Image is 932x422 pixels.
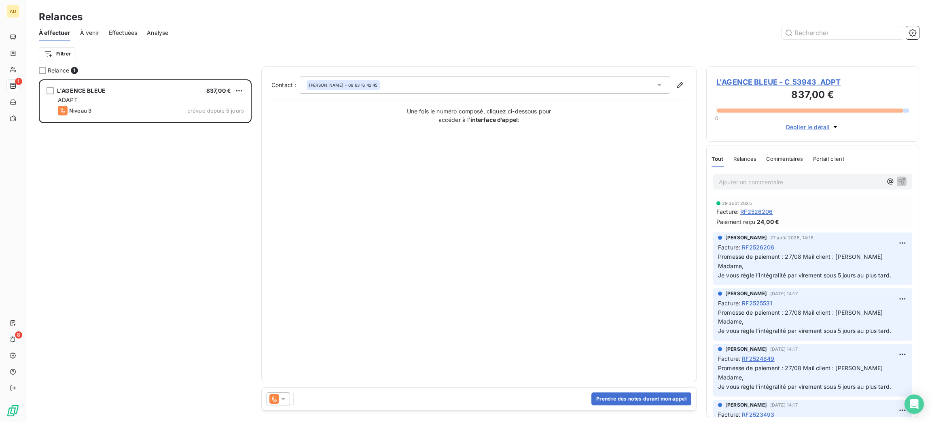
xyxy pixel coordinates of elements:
[15,78,22,85] span: 1
[58,96,78,103] span: ADAPT
[39,47,76,60] button: Filtrer
[57,87,106,94] span: L'AGENCE BLEUE
[718,243,740,251] span: Facture :
[591,392,691,405] button: Prendre des notes durant mon appel
[15,331,22,339] span: 8
[766,156,803,162] span: Commentaires
[786,123,830,131] span: Déplier le détail
[725,290,767,297] span: [PERSON_NAME]
[6,5,19,18] div: AD
[733,156,756,162] span: Relances
[742,354,774,363] span: RF2524849
[470,116,518,123] strong: interface d’appel
[742,299,772,307] span: RF2525531
[398,107,560,124] p: Une fois le numéro composé, cliquez ci-dessous pour accéder à l’ :
[712,156,724,162] span: Tout
[904,394,924,414] div: Open Intercom Messenger
[770,291,798,296] span: [DATE] 14:17
[813,156,844,162] span: Portail client
[48,66,69,75] span: Relance
[742,243,774,251] span: RF2526206
[722,201,752,206] span: 29 août 2025
[187,107,244,114] span: prévue depuis 5 jours
[718,299,740,307] span: Facture :
[309,82,377,88] div: - 06 63 16 42 45
[6,404,19,417] img: Logo LeanPay
[770,403,798,407] span: [DATE] 14:17
[718,253,891,279] span: Promesse de paiement : 27/08 Mail client : [PERSON_NAME] Madame, Je vous règle l’intégralité par ...
[715,115,718,121] span: 0
[71,67,78,74] span: 1
[39,10,83,24] h3: Relances
[716,207,739,216] span: Facture :
[309,82,343,88] span: [PERSON_NAME]
[718,354,740,363] span: Facture :
[80,29,99,37] span: À venir
[69,107,91,114] span: Niveau 3
[725,234,767,241] span: [PERSON_NAME]
[740,207,773,216] span: RF2526206
[147,29,168,37] span: Analyse
[39,29,70,37] span: À effectuer
[716,87,909,104] h3: 837,00 €
[206,87,231,94] span: 837,00 €
[716,77,909,87] span: L'AGENCE BLEUE - C_53943_ADPT
[109,29,138,37] span: Effectuées
[718,410,740,419] span: Facture :
[770,235,813,240] span: 27 août 2025, 14:18
[784,122,842,132] button: Déplier le détail
[271,81,300,89] label: Contact :
[718,364,891,390] span: Promesse de paiement : 27/08 Mail client : [PERSON_NAME] Madame, Je vous règle l’intégralité par ...
[757,217,779,226] span: 24,00 €
[782,26,903,39] input: Rechercher
[718,309,891,335] span: Promesse de paiement : 27/08 Mail client : [PERSON_NAME] Madame, Je vous règle l’intégralité par ...
[725,345,767,353] span: [PERSON_NAME]
[770,347,798,352] span: [DATE] 14:17
[742,410,774,419] span: RF2523493
[725,401,767,409] span: [PERSON_NAME]
[716,217,755,226] span: Paiement reçu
